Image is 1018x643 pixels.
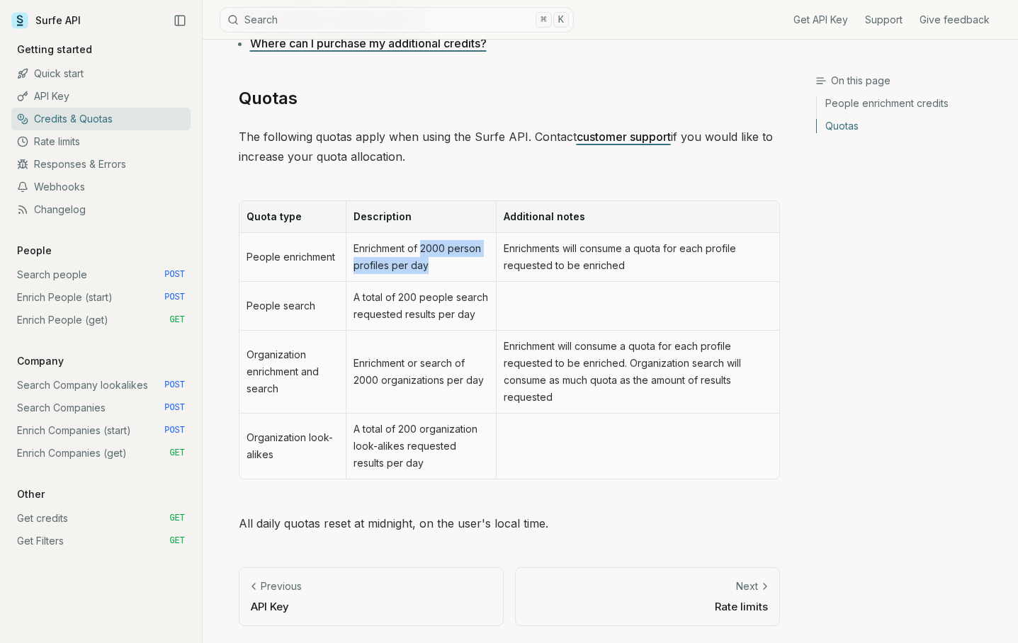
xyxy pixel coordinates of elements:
[11,244,57,258] p: People
[164,380,185,391] span: POST
[817,96,1007,115] a: People enrichment credits
[261,579,302,593] p: Previous
[11,286,191,309] a: Enrich People (start) POST
[11,62,191,85] a: Quick start
[496,331,779,414] td: Enrichment will consume a quota for each profile requested to be enriched. Organization search wi...
[239,414,346,479] td: Organization look-alikes
[11,42,98,57] p: Getting started
[11,263,191,286] a: Search people POST
[164,269,185,280] span: POST
[577,130,671,144] a: customer support
[11,10,81,31] a: Surfe API
[11,176,191,198] a: Webhooks
[865,13,903,27] a: Support
[920,13,990,27] a: Give feedback
[11,354,69,368] p: Company
[346,282,496,331] td: A total of 200 people search requested results per day
[11,198,191,221] a: Changelog
[11,397,191,419] a: Search Companies POST
[11,153,191,176] a: Responses & Errors
[164,425,185,436] span: POST
[239,127,780,166] p: The following quotas apply when using the Surfe API. Contact if you would like to increase your q...
[793,13,848,27] a: Get API Key
[239,331,346,414] td: Organization enrichment and search
[11,487,50,501] p: Other
[11,530,191,552] a: Get Filters GET
[536,12,551,28] kbd: ⌘
[817,115,1007,133] a: Quotas
[239,513,780,533] p: All daily quotas reset at midnight, on the user's local time.
[11,374,191,397] a: Search Company lookalikes POST
[169,10,191,31] button: Collapse Sidebar
[346,233,496,282] td: Enrichment of 2000 person profiles per day
[346,201,496,233] th: Description
[169,535,185,547] span: GET
[164,292,185,303] span: POST
[11,507,191,530] a: Get credits GET
[11,130,191,153] a: Rate limits
[496,201,779,233] th: Additional notes
[11,309,191,331] a: Enrich People (get) GET
[220,7,574,33] button: Search⌘K
[250,36,487,50] a: Where can I purchase my additional credits?
[169,513,185,524] span: GET
[11,419,191,442] a: Enrich Companies (start) POST
[239,567,504,626] a: PreviousAPI Key
[553,12,569,28] kbd: K
[239,233,346,282] td: People enrichment
[239,87,298,110] a: Quotas
[515,567,780,626] a: NextRate limits
[164,402,185,414] span: POST
[736,579,758,593] p: Next
[496,233,779,282] td: Enrichments will consume a quota for each profile requested to be enriched
[251,599,492,614] p: API Key
[239,201,346,233] th: Quota type
[815,74,1007,88] h3: On this page
[11,108,191,130] a: Credits & Quotas
[11,85,191,108] a: API Key
[346,331,496,414] td: Enrichment or search of 2000 organizations per day
[239,282,346,331] td: People search
[169,314,185,326] span: GET
[346,414,496,479] td: A total of 200 organization look-alikes requested results per day
[527,599,768,614] p: Rate limits
[169,448,185,459] span: GET
[11,442,191,465] a: Enrich Companies (get) GET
